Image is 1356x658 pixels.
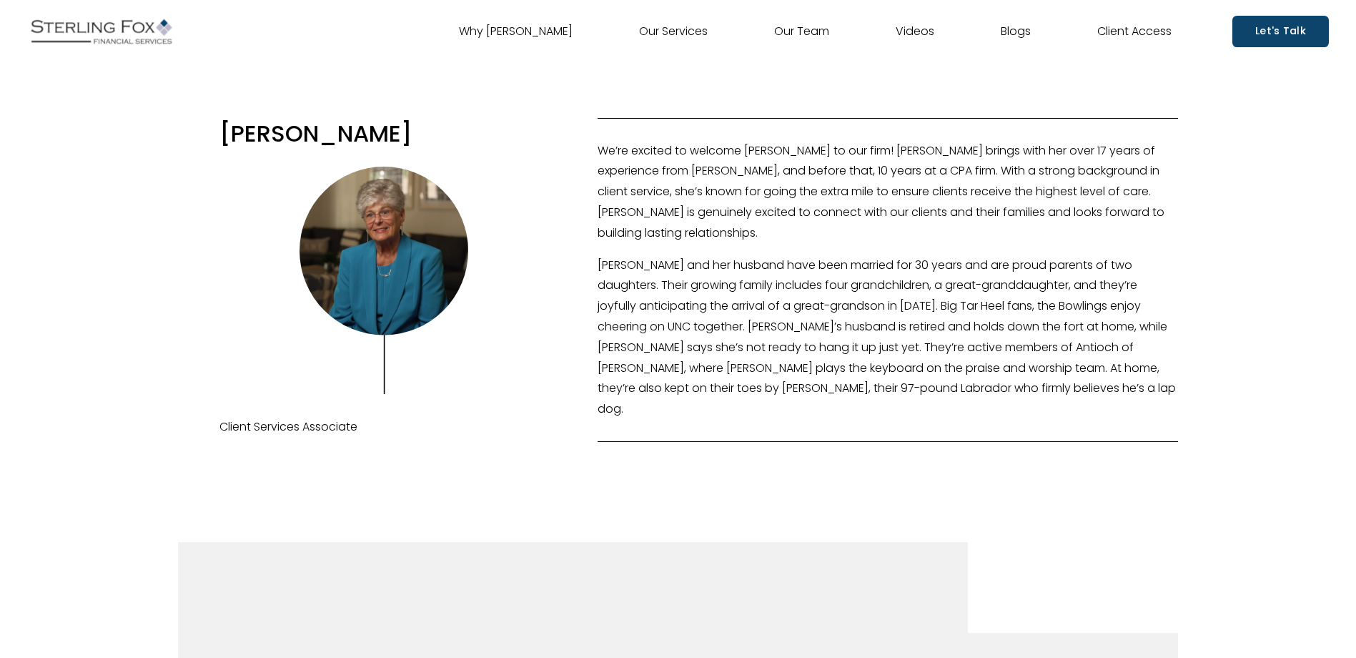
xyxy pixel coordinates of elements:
[1001,20,1031,43] a: Blogs
[219,417,548,438] p: Client Services Associate
[459,20,573,43] a: Why [PERSON_NAME]
[1097,20,1172,43] a: Client Access
[598,141,1178,244] p: We’re excited to welcome [PERSON_NAME] to our firm! [PERSON_NAME] brings with her over 17 years o...
[27,14,176,49] img: Sterling Fox Financial Services
[774,20,829,43] a: Our Team
[896,20,934,43] a: Videos
[598,255,1178,420] p: [PERSON_NAME] and her husband have been married for 30 years and are proud parents of two daughte...
[219,118,548,149] h3: [PERSON_NAME]
[639,20,708,43] a: Our Services
[1232,16,1329,46] a: Let's Talk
